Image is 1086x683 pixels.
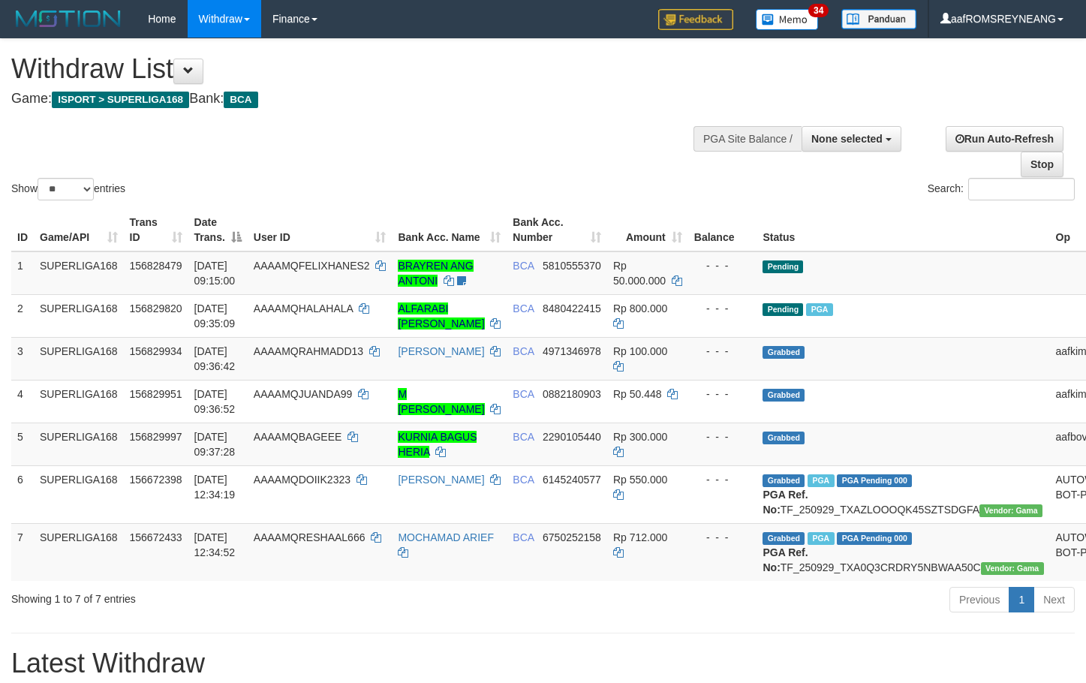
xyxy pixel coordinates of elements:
div: PGA Site Balance / [693,126,802,152]
th: Balance [688,209,757,251]
th: Amount: activate to sort column ascending [607,209,688,251]
span: PGA Pending [837,474,912,487]
a: 1 [1009,587,1034,612]
span: Rp 50.000.000 [613,260,666,287]
th: Status [757,209,1049,251]
th: Date Trans.: activate to sort column descending [188,209,248,251]
td: SUPERLIGA168 [34,294,124,337]
a: Stop [1021,152,1063,177]
a: [PERSON_NAME] [398,474,484,486]
td: TF_250929_TXAZLOOOQK45SZTSDGFA [757,465,1049,523]
div: - - - [694,530,751,545]
span: 34 [808,4,829,17]
select: Showentries [38,178,94,200]
span: BCA [513,431,534,443]
span: AAAAMQRAHMADD13 [254,345,363,357]
a: [PERSON_NAME] [398,345,484,357]
span: Grabbed [763,389,805,402]
label: Show entries [11,178,125,200]
span: Marked by aafsoycanthlai [806,303,832,316]
span: 156828479 [130,260,182,272]
a: Next [1033,587,1075,612]
span: Rp 100.000 [613,345,667,357]
th: Bank Acc. Name: activate to sort column ascending [392,209,507,251]
span: Marked by aafsoycanthlai [808,474,834,487]
span: [DATE] 09:36:52 [194,388,236,415]
th: ID [11,209,34,251]
span: 156672433 [130,531,182,543]
span: Grabbed [763,532,805,545]
img: Button%20Memo.svg [756,9,819,30]
div: - - - [694,301,751,316]
span: Grabbed [763,432,805,444]
span: 156829997 [130,431,182,443]
span: Copy 6145240577 to clipboard [543,474,601,486]
a: Previous [949,587,1009,612]
h4: Game: Bank: [11,92,709,107]
span: BCA [513,388,534,400]
h1: Withdraw List [11,54,709,84]
h1: Latest Withdraw [11,648,1075,678]
div: - - - [694,344,751,359]
span: Rp 800.000 [613,302,667,314]
b: PGA Ref. No: [763,546,808,573]
td: TF_250929_TXA0Q3CRDRY5NBWAA50C [757,523,1049,581]
span: Copy 2290105440 to clipboard [543,431,601,443]
a: M [PERSON_NAME] [398,388,484,415]
th: Trans ID: activate to sort column ascending [124,209,188,251]
td: SUPERLIGA168 [34,337,124,380]
span: [DATE] 09:37:28 [194,431,236,458]
td: SUPERLIGA168 [34,523,124,581]
img: panduan.png [841,9,916,29]
span: [DATE] 12:34:19 [194,474,236,501]
span: 156829951 [130,388,182,400]
td: 5 [11,423,34,465]
span: Copy 5810555370 to clipboard [543,260,601,272]
button: None selected [802,126,901,152]
span: Rp 712.000 [613,531,667,543]
a: ALFARABI [PERSON_NAME] [398,302,484,329]
span: BCA [513,474,534,486]
span: Grabbed [763,346,805,359]
td: SUPERLIGA168 [34,380,124,423]
th: User ID: activate to sort column ascending [248,209,393,251]
span: Pending [763,260,803,273]
td: 2 [11,294,34,337]
span: AAAAMQFELIXHANES2 [254,260,370,272]
span: BCA [513,260,534,272]
span: Vendor URL: https://trx31.1velocity.biz [981,562,1044,575]
span: Copy 6750252158 to clipboard [543,531,601,543]
img: MOTION_logo.png [11,8,125,30]
label: Search: [928,178,1075,200]
input: Search: [968,178,1075,200]
span: Rp 550.000 [613,474,667,486]
span: Vendor URL: https://trx31.1velocity.biz [979,504,1042,517]
span: Grabbed [763,474,805,487]
td: 7 [11,523,34,581]
span: AAAAMQRESHAAL666 [254,531,366,543]
span: BCA [513,345,534,357]
td: 4 [11,380,34,423]
span: BCA [513,302,534,314]
span: [DATE] 09:15:00 [194,260,236,287]
a: MOCHAMAD ARIEF [398,531,494,543]
span: Marked by aafsoycanthlai [808,532,834,545]
span: 156672398 [130,474,182,486]
a: KURNIA BAGUS HERIA [398,431,477,458]
a: Run Auto-Refresh [946,126,1063,152]
span: Copy 0882180903 to clipboard [543,388,601,400]
span: Copy 8480422415 to clipboard [543,302,601,314]
div: - - - [694,472,751,487]
span: [DATE] 09:36:42 [194,345,236,372]
span: ISPORT > SUPERLIGA168 [52,92,189,108]
span: AAAAMQBAGEEE [254,431,341,443]
img: Feedback.jpg [658,9,733,30]
span: Rp 50.448 [613,388,662,400]
td: 3 [11,337,34,380]
b: PGA Ref. No: [763,489,808,516]
span: Pending [763,303,803,316]
span: [DATE] 12:34:52 [194,531,236,558]
span: AAAAMQDOIIK2323 [254,474,350,486]
th: Bank Acc. Number: activate to sort column ascending [507,209,607,251]
div: - - - [694,258,751,273]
